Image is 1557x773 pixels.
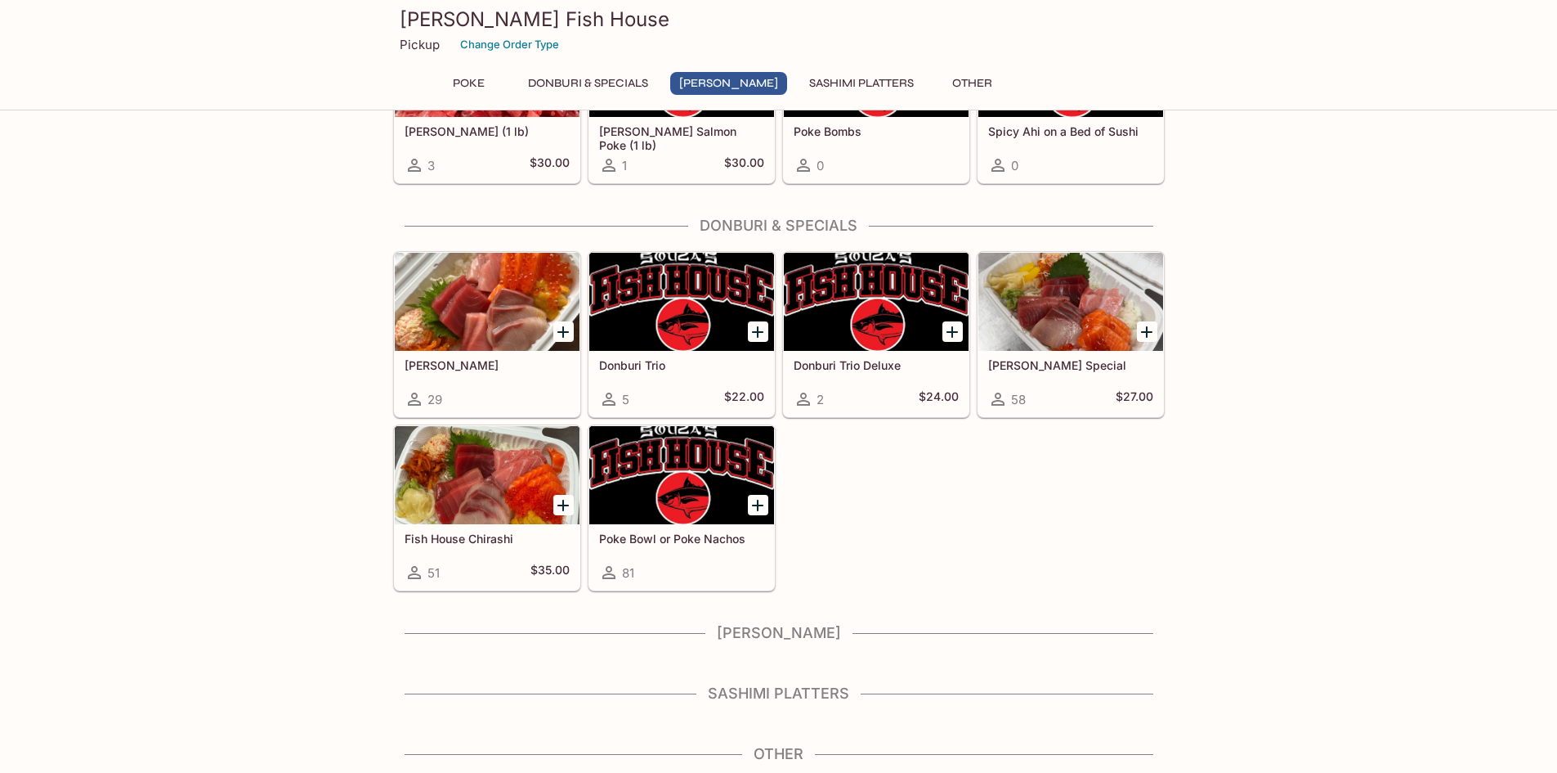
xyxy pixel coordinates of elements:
[978,252,1164,417] a: [PERSON_NAME] Special58$27.00
[1137,321,1157,342] button: Add Souza Special
[988,358,1153,372] h5: [PERSON_NAME] Special
[978,253,1163,351] div: Souza Special
[400,7,1158,32] h3: [PERSON_NAME] Fish House
[432,72,506,95] button: Poke
[724,155,764,175] h5: $30.00
[978,19,1163,117] div: Spicy Ahi on a Bed of Sushi
[553,495,574,515] button: Add Fish House Chirashi
[394,425,580,591] a: Fish House Chirashi51$35.00
[599,124,764,151] h5: [PERSON_NAME] Salmon Poke (1 lb)
[589,253,774,351] div: Donburi Trio
[1011,392,1026,407] span: 58
[393,685,1165,703] h4: Sashimi Platters
[794,124,959,138] h5: Poke Bombs
[589,19,774,117] div: Ora King Salmon Poke (1 lb)
[936,72,1009,95] button: Other
[800,72,923,95] button: Sashimi Platters
[599,532,764,546] h5: Poke Bowl or Poke Nachos
[519,72,657,95] button: Donburi & Specials
[453,32,566,57] button: Change Order Type
[919,389,959,409] h5: $24.00
[748,321,768,342] button: Add Donburi Trio
[599,358,764,372] h5: Donburi Trio
[400,37,440,52] p: Pickup
[427,565,440,581] span: 51
[724,389,764,409] h5: $22.00
[394,252,580,417] a: [PERSON_NAME]29
[405,532,570,546] h5: Fish House Chirashi
[530,563,570,582] h5: $35.00
[405,358,570,372] h5: [PERSON_NAME]
[427,158,435,173] span: 3
[393,217,1165,235] h4: Donburi & Specials
[784,253,969,351] div: Donburi Trio Deluxe
[1011,158,1018,173] span: 0
[395,426,579,524] div: Fish House Chirashi
[783,252,969,417] a: Donburi Trio Deluxe2$24.00
[988,124,1153,138] h5: Spicy Ahi on a Bed of Sushi
[427,392,442,407] span: 29
[670,72,787,95] button: [PERSON_NAME]
[622,392,629,407] span: 5
[622,565,634,581] span: 81
[530,155,570,175] h5: $30.00
[622,158,627,173] span: 1
[393,624,1165,642] h4: [PERSON_NAME]
[817,392,824,407] span: 2
[395,253,579,351] div: Sashimi Donburis
[817,158,824,173] span: 0
[748,495,768,515] button: Add Poke Bowl or Poke Nachos
[553,321,574,342] button: Add Sashimi Donburis
[942,321,963,342] button: Add Donburi Trio Deluxe
[588,425,775,591] a: Poke Bowl or Poke Nachos81
[393,745,1165,763] h4: Other
[1116,389,1153,409] h5: $27.00
[794,358,959,372] h5: Donburi Trio Deluxe
[589,426,774,524] div: Poke Bowl or Poke Nachos
[588,252,775,417] a: Donburi Trio5$22.00
[395,19,579,117] div: Ahi Poke (1 lb)
[784,19,969,117] div: Poke Bombs
[405,124,570,138] h5: [PERSON_NAME] (1 lb)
